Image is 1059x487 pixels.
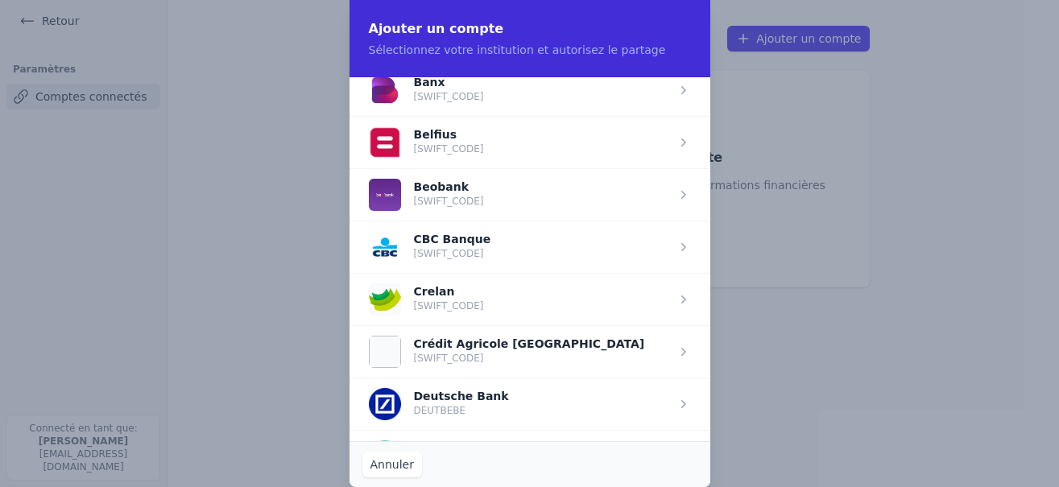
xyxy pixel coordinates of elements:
[362,452,422,477] button: Annuler
[369,336,645,368] button: Crédit Agricole [GEOGRAPHIC_DATA] [SWIFT_CODE]
[414,130,484,139] p: Belfius
[369,388,509,420] button: Deutsche Bank DEUTBEBE
[414,339,645,349] p: Crédit Agricole [GEOGRAPHIC_DATA]
[369,19,691,39] h2: Ajouter un compte
[369,74,484,106] button: Banx [SWIFT_CODE]
[414,77,484,87] p: Banx
[369,231,491,263] button: CBC Banque [SWIFT_CODE]
[369,179,484,211] button: Beobank [SWIFT_CODE]
[414,287,484,296] p: Crelan
[369,283,484,316] button: Crelan [SWIFT_CODE]
[414,391,509,401] p: Deutsche Bank
[369,126,484,159] button: Belfius [SWIFT_CODE]
[369,42,691,58] p: Sélectionnez votre institution et autorisez le partage
[414,234,491,244] p: CBC Banque
[414,182,484,192] p: Beobank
